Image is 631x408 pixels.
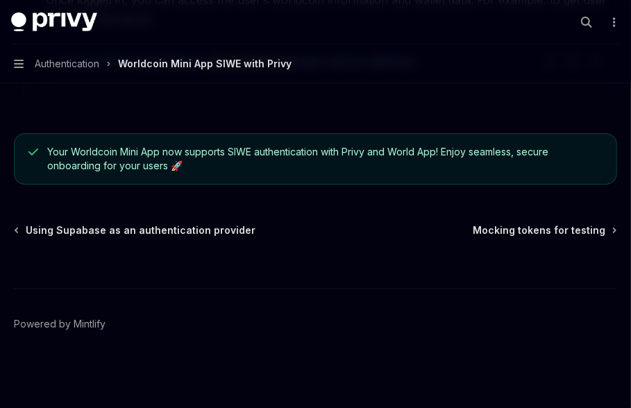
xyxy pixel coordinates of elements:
button: More actions [606,12,620,32]
span: Authentication [35,56,99,72]
a: Using Supabase as an authentication provider [15,223,255,237]
span: Your Worldcoin Mini App now supports SIWE authentication with Privy and World App! Enjoy seamless... [47,145,603,173]
a: Powered by Mintlify [14,317,106,331]
span: Using Supabase as an authentication provider [26,223,255,237]
img: dark logo [11,12,97,32]
a: Mocking tokens for testing [473,223,616,237]
svg: Check [28,146,38,158]
div: Worldcoin Mini App SIWE with Privy [118,56,292,72]
span: Mocking tokens for testing [473,223,605,237]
